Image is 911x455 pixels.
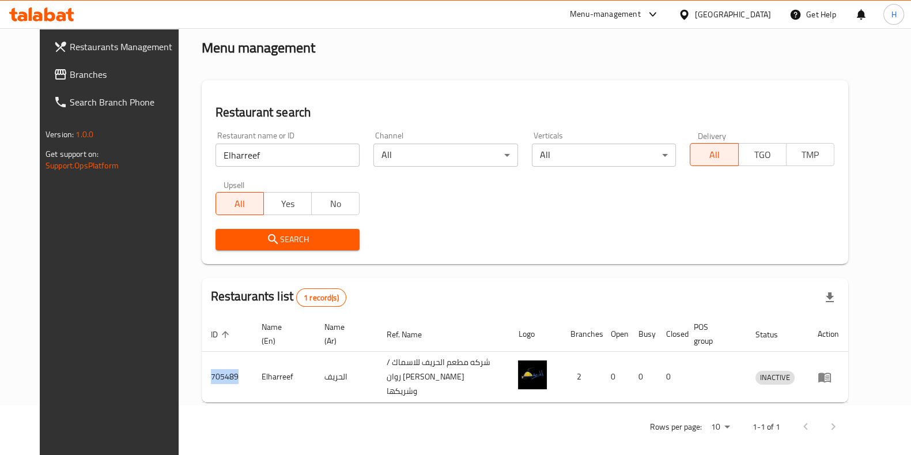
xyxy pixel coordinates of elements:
[808,317,848,352] th: Action
[316,195,355,212] span: No
[656,352,684,403] td: 0
[629,317,656,352] th: Busy
[693,320,732,348] span: POS group
[44,33,192,61] a: Restaurants Management
[202,317,848,403] table: enhanced table
[377,352,509,403] td: شركه مطعم الحريف للاسماك / روان [PERSON_NAME] وشريكها
[786,143,834,166] button: TMP
[216,229,360,250] button: Search
[315,352,377,403] td: الحريف
[202,39,315,57] h2: Menu management
[518,360,547,389] img: Elharreef
[816,284,844,311] div: Export file
[221,195,259,212] span: All
[695,146,734,163] span: All
[211,288,346,307] h2: Restaurants list
[738,143,787,166] button: TGO
[46,146,99,161] span: Get support on:
[263,192,312,215] button: Yes
[629,352,656,403] td: 0
[561,317,601,352] th: Branches
[818,370,839,384] div: Menu
[202,352,252,403] td: 705489
[753,420,780,434] p: 1-1 of 1
[695,8,771,21] div: [GEOGRAPHIC_DATA]
[755,328,793,341] span: Status
[216,192,264,215] button: All
[601,352,629,403] td: 0
[373,144,518,167] div: All
[650,420,702,434] p: Rows per page:
[46,158,119,173] a: Support.OpsPlatform
[224,181,245,189] label: Upsell
[225,232,351,247] span: Search
[743,146,782,163] span: TGO
[311,192,360,215] button: No
[44,88,192,116] a: Search Branch Phone
[70,95,183,109] span: Search Branch Phone
[262,320,301,348] span: Name (En)
[252,352,315,403] td: Elharreef
[269,195,307,212] span: Yes
[509,317,561,352] th: Logo
[706,419,734,436] div: Rows per page:
[755,371,795,384] span: INACTIVE
[561,352,601,403] td: 2
[211,328,233,341] span: ID
[70,40,183,54] span: Restaurants Management
[70,67,183,81] span: Branches
[601,317,629,352] th: Open
[656,317,684,352] th: Closed
[216,144,360,167] input: Search for restaurant name or ID..
[324,320,364,348] span: Name (Ar)
[570,7,641,21] div: Menu-management
[297,292,346,303] span: 1 record(s)
[698,131,727,140] label: Delivery
[387,328,437,341] span: Ref. Name
[791,146,830,163] span: TMP
[46,127,74,142] span: Version:
[690,143,738,166] button: All
[891,8,896,21] span: H
[532,144,676,167] div: All
[216,104,834,121] h2: Restaurant search
[75,127,93,142] span: 1.0.0
[44,61,192,88] a: Branches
